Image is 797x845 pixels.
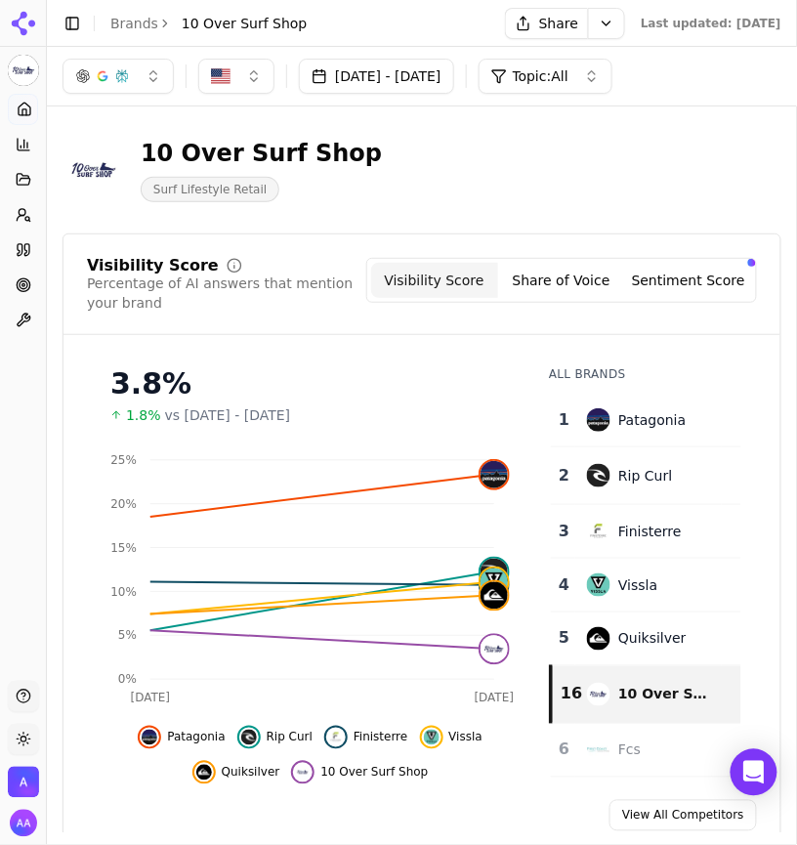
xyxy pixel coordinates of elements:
div: Vissla [618,575,657,595]
div: 2 [559,464,567,487]
div: Open Intercom Messenger [731,749,777,796]
button: Hide patagonia data [138,726,225,749]
span: 10 Over Surf Shop [320,765,428,781]
div: Rip Curl [618,466,672,486]
button: Open user button [10,810,37,837]
span: Patagonia [167,730,225,745]
div: 3.8 % [726,674,796,694]
tspan: 25% [110,453,137,467]
button: Hide quiksilver data [192,761,280,784]
span: Surf Lifestyle Retail [141,177,279,202]
div: 3.8% [110,366,510,401]
img: quiksilver [196,765,212,781]
div: 8.6 % [726,732,796,751]
div: Percentage of AI answers that mention your brand [87,274,366,313]
img: rip curl [481,559,508,586]
button: Hide rip curl data [237,726,313,749]
tspan: [DATE] [475,691,514,704]
div: 16 [561,683,567,706]
div: 11.1 % [726,455,796,475]
img: patagonia [142,730,157,745]
img: Admin [8,767,39,798]
nav: breadcrumb [110,14,308,33]
tspan: 10% [110,585,137,599]
img: finisterre [328,730,344,745]
button: Hide finisterre data [324,726,407,749]
img: finisterre [587,520,610,543]
div: All Brands [549,366,741,382]
img: Alp Aysan [10,810,37,837]
div: 22.5 % [726,401,796,421]
span: Rip Curl [267,730,313,745]
span: 10 Over Surf Shop [182,14,308,33]
img: vissla [424,730,440,745]
tspan: 5% [118,629,137,643]
img: vissla [587,573,610,597]
img: 10 over surf shop [587,683,610,706]
button: Hide 10 over surf shop data [291,761,428,784]
img: quiksilver [587,627,610,651]
span: Finisterre [354,730,407,745]
button: Current brand: 10 Over Surf Shop [8,55,39,86]
div: 6 [559,739,567,762]
button: [DATE] - [DATE] [299,59,454,94]
img: 10 Over Surf Shop [63,139,125,201]
div: 3 [559,520,567,543]
span: Quiksilver [222,765,280,781]
div: Finisterre [618,522,682,541]
div: 5 [559,627,567,651]
img: vissla [481,569,508,596]
div: 10.5 % [726,567,796,586]
div: 10 Over Surf Shop [141,138,382,169]
span: vs [DATE] - [DATE] [165,405,291,425]
img: 10 over surf shop [295,765,311,781]
img: patagonia [587,408,610,432]
button: Sentiment Score [625,263,752,298]
a: Brands [110,16,158,31]
button: Share of Voice [498,263,625,298]
div: Visibility Score [87,258,219,274]
div: Quiksilver [618,629,687,649]
span: 1.8% [126,405,161,425]
img: patagonia [481,461,508,488]
img: rip curl [241,730,257,745]
img: quiksilver [481,582,508,610]
button: Visibility Score [371,263,498,298]
div: Fcs [618,740,641,760]
img: fcs [587,739,610,762]
tspan: 20% [110,497,137,511]
div: 10 Over Surf Shop [618,685,710,704]
button: Share [505,8,588,39]
tspan: [DATE] [131,691,170,704]
span: Topic: All [513,66,568,86]
div: 10.8 % [726,513,796,532]
div: Patagonia [618,410,686,430]
button: Hide vissla data [420,726,482,749]
div: 1 [559,408,567,432]
span: Vissla [449,730,482,745]
div: 4 [559,573,567,597]
tspan: 15% [110,541,137,555]
img: 10 Over Surf Shop [8,55,39,86]
div: 9.2 % [726,620,796,640]
img: US [211,66,231,86]
button: Open organization switcher [8,767,39,798]
div: Last updated: [DATE] [641,16,781,31]
img: 10 over surf shop [481,636,508,663]
a: View All Competitors [609,800,757,831]
img: rip curl [587,464,610,487]
tspan: 0% [118,673,137,687]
